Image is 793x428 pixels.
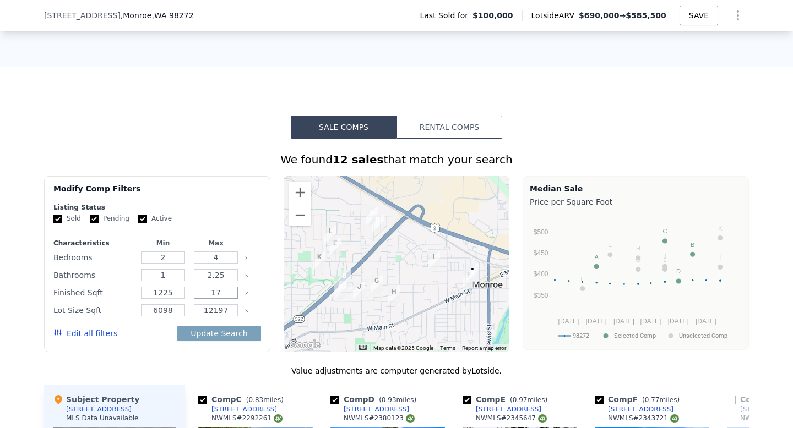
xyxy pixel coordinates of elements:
[245,273,249,278] button: Clear
[211,405,277,414] div: [STREET_ADDRESS]
[406,414,415,423] img: NWMLS Logo
[476,405,541,414] div: [STREET_ADDRESS]
[329,238,341,256] div: 15330 176th Dr SE
[44,152,749,167] div: We found that match your search
[718,225,723,232] text: K
[696,317,716,325] text: [DATE]
[286,338,323,352] img: Google
[691,242,694,248] text: B
[53,328,117,339] button: Edit all filters
[558,317,579,325] text: [DATE]
[463,269,475,288] div: 301 W Main St
[289,204,311,226] button: Zoom out
[664,253,667,260] text: J
[670,414,679,423] img: NWMLS Logo
[192,239,240,248] div: Max
[608,405,673,414] div: [STREET_ADDRESS]
[608,242,612,248] text: E
[668,317,689,325] text: [DATE]
[53,394,139,405] div: Subject Property
[472,10,513,21] span: $100,000
[330,405,409,414] a: [STREET_ADDRESS]
[573,332,589,339] text: 98272
[53,267,134,283] div: Bathrooms
[245,309,249,313] button: Clear
[339,270,351,289] div: 17700 Grand St SE
[613,317,634,325] text: [DATE]
[177,326,260,341] button: Update Search
[53,203,261,212] div: Listing Status
[466,264,479,282] div: 211 N Madison St
[595,405,673,414] a: [STREET_ADDRESS]
[289,182,311,204] button: Zoom in
[420,10,472,21] span: Last Sold for
[373,345,433,351] span: Map data ©2025 Google
[53,303,134,318] div: Lot Size Sqft
[538,414,547,423] img: NWMLS Logo
[334,281,346,300] div: 17621 158th Pl SE
[534,270,548,278] text: $400
[719,254,721,261] text: I
[245,256,249,260] button: Clear
[462,345,506,351] a: Report a map error
[506,396,552,404] span: ( miles)
[727,4,749,26] button: Show Options
[645,396,660,404] span: 0.77
[397,116,502,139] button: Rental Comps
[353,281,365,300] div: 15816 179th Ave SE
[139,239,187,248] div: Min
[333,153,384,166] strong: 12 sales
[44,365,749,376] div: Value adjustments are computer generated by Lotside .
[372,215,384,233] div: 15024 181st Ave SE
[291,116,397,139] button: Sale Comps
[374,396,421,404] span: ( miles)
[531,10,579,21] span: Lotside ARV
[151,11,193,20] span: , WA 98272
[476,414,547,423] div: NWMLS # 2345647
[371,275,383,294] div: 18006 157th Pl SE
[580,276,584,282] text: F
[463,394,552,405] div: Comp E
[211,414,283,423] div: NWMLS # 2292261
[676,268,681,275] text: D
[53,215,62,223] input: Sold
[594,254,599,260] text: A
[530,210,742,347] svg: A chart.
[66,405,132,414] div: [STREET_ADDRESS]
[198,394,288,405] div: Comp C
[579,10,666,21] span: →
[382,396,397,404] span: 0.93
[359,345,367,350] button: Keyboard shortcuts
[66,414,139,422] div: MLS Data Unavailable
[579,11,620,20] span: $690,000
[138,215,147,223] input: Active
[245,291,249,295] button: Clear
[513,396,528,404] span: 0.97
[330,394,421,405] div: Comp D
[44,10,121,21] span: [STREET_ADDRESS]
[53,285,134,300] div: Finished Sqft
[586,317,607,325] text: [DATE]
[53,183,261,203] div: Modify Comp Filters
[663,256,666,263] text: L
[286,338,323,352] a: Open this area in Google Maps (opens a new window)
[534,249,548,257] text: $450
[53,214,81,223] label: Sold
[530,183,742,194] div: Median Sale
[121,10,194,21] span: , Monroe
[344,414,415,423] div: NWMLS # 2380123
[138,214,172,223] label: Active
[626,11,666,20] span: $585,500
[614,332,656,339] text: Selected Comp
[344,405,409,414] div: [STREET_ADDRESS]
[608,414,679,423] div: NWMLS # 2343721
[638,396,684,404] span: ( miles)
[595,394,684,405] div: Comp F
[313,251,325,270] div: 15484 174th Ave SE
[530,194,742,210] div: Price per Square Foot
[680,6,718,25] button: SAVE
[440,345,455,351] a: Terms (opens in new tab)
[679,332,727,339] text: Unselected Comp
[248,396,263,404] span: 0.83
